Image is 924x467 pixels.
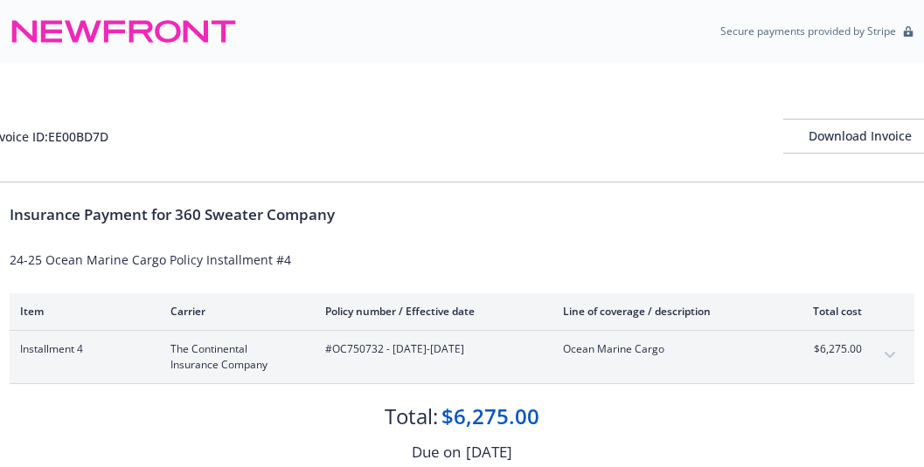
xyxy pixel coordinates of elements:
[20,304,142,319] div: Item
[10,331,914,383] div: Installment 4The Continental Insurance Company#OC750732 - [DATE]-[DATE]Ocean Marine Cargo$6,275.0...
[325,304,535,319] div: Policy number / Effective date
[385,402,438,431] div: Total:
[170,341,297,373] span: The Continental Insurance Company
[10,251,914,269] div: 24-25 Ocean Marine Cargo Policy Installment #4
[563,304,768,319] div: Line of coverage / description
[20,341,142,357] span: Installment 4
[441,402,539,431] div: $6,275.00
[720,24,896,38] p: Secure payments provided by Stripe
[876,341,904,369] button: expand content
[563,341,768,357] span: Ocean Marine Cargo
[325,341,535,357] span: #OC750732 - [DATE]-[DATE]
[10,203,914,226] div: Insurance Payment for 360 Sweater Company
[796,341,862,357] span: $6,275.00
[412,441,461,464] div: Due on
[796,304,862,319] div: Total cost
[170,304,297,319] div: Carrier
[466,441,512,464] div: [DATE]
